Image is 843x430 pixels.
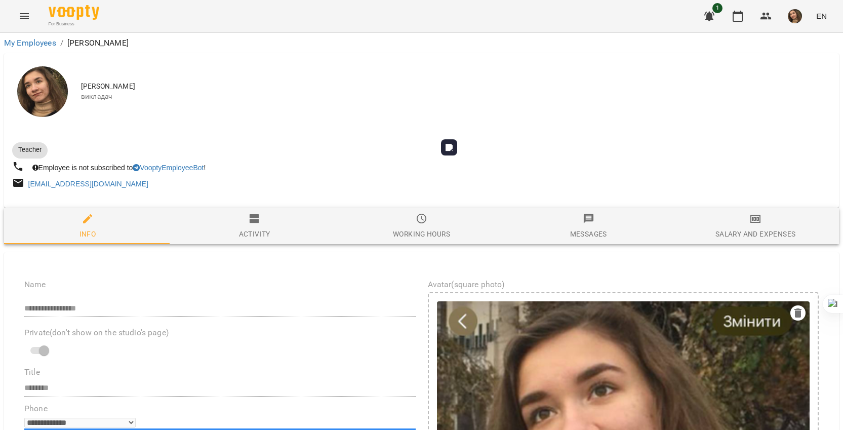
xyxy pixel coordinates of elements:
label: Avatar(square photo) [428,281,819,289]
p: [PERSON_NAME] [67,37,129,49]
span: 1 [712,3,722,13]
div: Info [79,228,96,240]
img: Анастасія Іванова [17,66,68,117]
li: / [60,37,63,49]
div: Messages [570,228,607,240]
div: Salary and Expenses [715,228,795,240]
label: Phone [24,405,416,413]
span: викладач [81,92,831,102]
span: [PERSON_NAME] [81,82,831,92]
label: Title [24,368,416,376]
div: Activity [239,228,270,240]
button: Menu [12,4,36,28]
span: For Business [49,21,99,27]
nav: breadcrumb [4,37,839,49]
div: Working hours [393,228,450,240]
div: Employee is not subscribed to ! [30,161,208,175]
label: Private(don't show on the studio's page) [24,329,416,337]
a: My Employees [4,38,56,48]
button: EN [812,7,831,25]
img: e02786069a979debee2ecc2f3beb162c.jpeg [788,9,802,23]
a: VooptyEmployeeBot [133,164,204,172]
a: [EMAIL_ADDRESS][DOMAIN_NAME] [28,180,148,188]
span: Teacher [12,145,48,154]
select: Phone number country [24,418,136,427]
img: Voopty Logo [49,5,99,20]
label: Name [24,281,416,289]
span: EN [816,11,827,21]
